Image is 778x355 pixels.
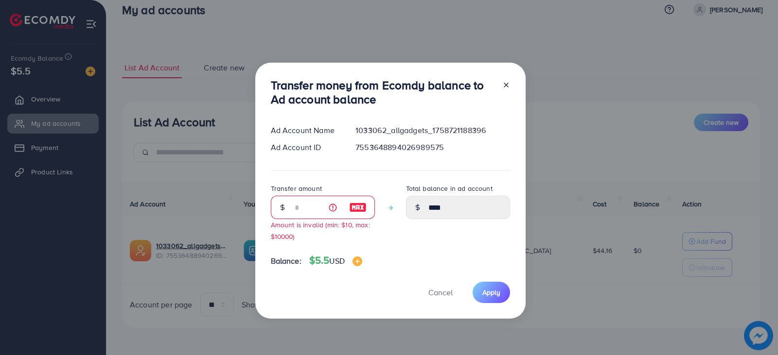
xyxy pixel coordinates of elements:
label: Total balance in ad account [406,184,493,193]
div: 1033062_allgadgets_1758721188396 [348,125,517,136]
span: USD [329,255,344,266]
button: Apply [473,282,510,303]
div: Ad Account ID [263,142,348,153]
small: Amount is invalid (min: $10, max: $10000) [271,220,370,240]
span: Cancel [428,287,453,298]
h4: $5.5 [309,254,362,267]
div: Ad Account Name [263,125,348,136]
button: Cancel [416,282,465,303]
h3: Transfer money from Ecomdy balance to Ad account balance [271,78,495,106]
img: image [353,256,362,266]
label: Transfer amount [271,184,322,193]
span: Apply [482,287,500,297]
img: image [349,202,367,213]
span: Balance: [271,255,301,267]
div: 7553648894026989575 [348,142,517,153]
